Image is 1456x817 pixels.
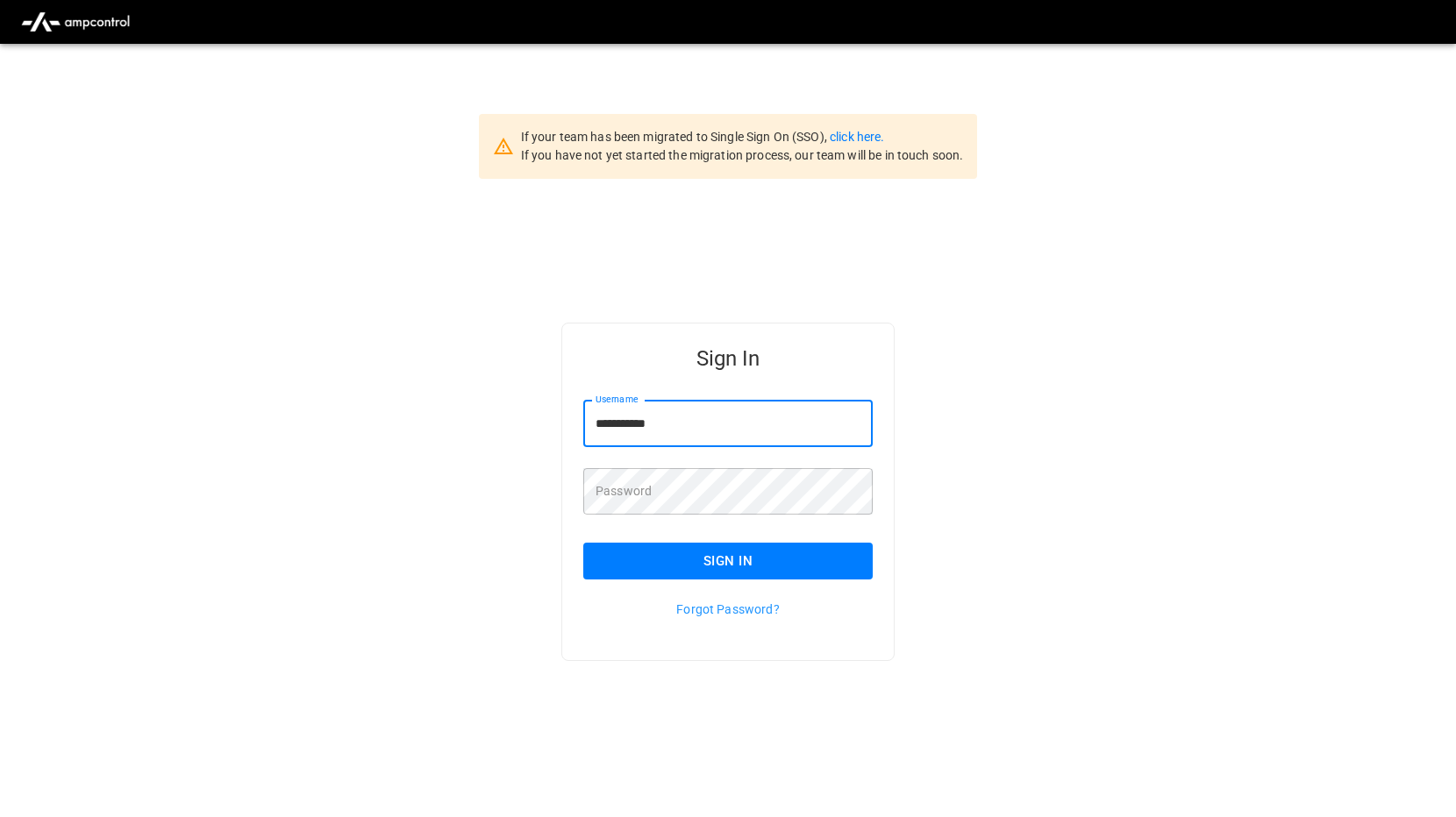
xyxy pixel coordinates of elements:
img: ampcontrol.io logo [14,5,137,39]
span: If you have not yet started the migration process, our team will be in touch soon. [521,148,964,162]
h5: Sign In [583,345,873,373]
button: Sign In [583,543,873,579]
a: click here. [830,130,884,144]
label: Username [596,393,638,407]
span: If your team has been migrated to Single Sign On (SSO), [521,130,830,144]
p: Forgot Password? [583,600,873,618]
